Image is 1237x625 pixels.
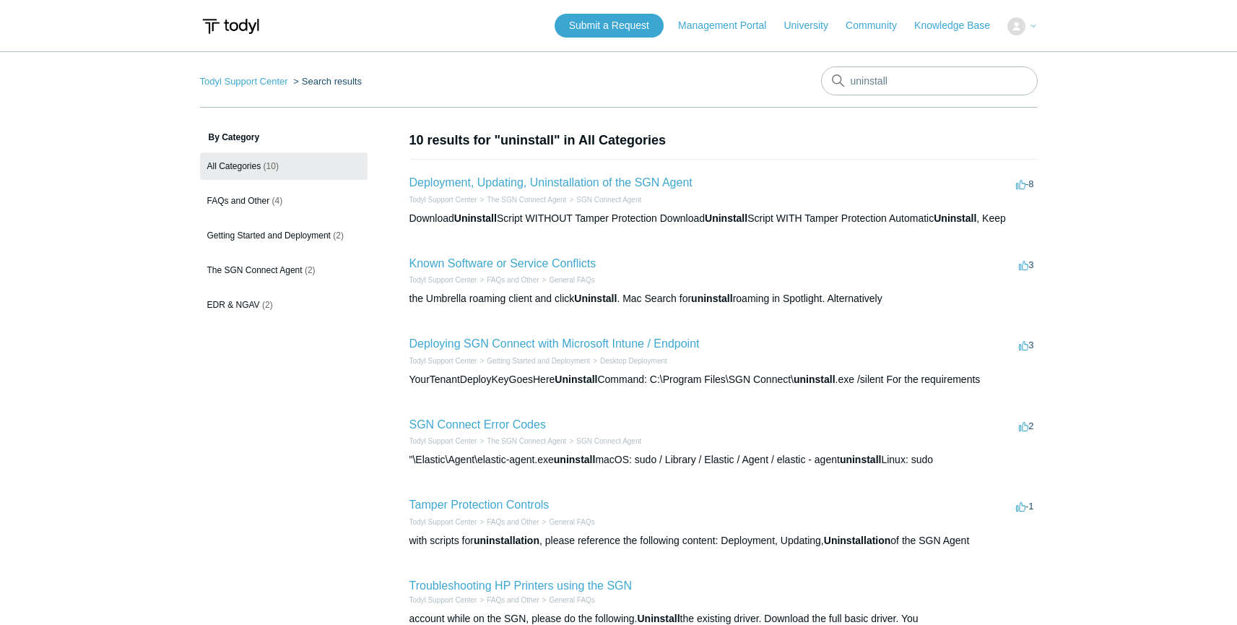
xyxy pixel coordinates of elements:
[477,436,566,447] li: The SGN Connect Agent
[477,355,590,366] li: Getting Started and Deployment
[549,518,594,526] a: General FAQs
[454,212,497,224] em: Uninstall
[705,212,747,224] em: Uninstall
[474,535,539,546] em: uninstallation
[934,212,976,224] em: Uninstall
[409,372,1038,387] div: YourTenantDeployKeyGoesHere Command: C:\Program Files\SGN Connect\ .exe /silent For the requirements
[409,275,477,285] li: Todyl Support Center
[487,596,539,604] a: FAQs and Other
[539,275,595,285] li: General FAQs
[409,499,550,511] a: Tamper Protection Controls
[264,161,279,171] span: (10)
[200,222,368,249] a: Getting Started and Deployment (2)
[409,595,477,605] li: Todyl Support Center
[691,293,733,304] em: uninstall
[477,595,539,605] li: FAQs and Other
[409,418,546,431] a: SGN Connect Error Codes
[678,18,781,33] a: Management Portal
[487,518,539,526] a: FAQs and Other
[840,454,882,465] em: uninstall
[200,131,368,144] h3: By Category
[409,355,477,366] li: Todyl Support Center
[824,535,891,546] em: Uninstallation
[200,291,368,319] a: EDR & NGAV (2)
[409,196,477,204] a: Todyl Support Center
[1019,421,1033,431] span: 2
[200,76,288,87] a: Todyl Support Center
[409,211,1038,226] div: Download Script WITHOUT Tamper Protection Download Script WITH Tamper Protection Automatic , Keep
[207,300,260,310] span: EDR & NGAV
[1019,259,1033,270] span: 3
[409,437,477,445] a: Todyl Support Center
[409,276,477,284] a: Todyl Support Center
[487,437,566,445] a: The SGN Connect Agent
[207,196,270,206] span: FAQs and Other
[576,437,641,445] a: SGN Connect Agent
[539,595,595,605] li: General FAQs
[549,596,594,604] a: General FAQs
[409,518,477,526] a: Todyl Support Center
[554,454,596,465] em: uninstall
[576,196,641,204] a: SGN Connect Agent
[207,161,261,171] span: All Categories
[487,276,539,284] a: FAQs and Other
[409,176,693,189] a: Deployment, Updating, Uninstallation of the SGN Agent
[914,18,1004,33] a: Knowledge Base
[409,257,596,270] a: Known Software or Service Conflicts
[487,357,590,365] a: Getting Started and Deployment
[794,374,835,385] em: uninstall
[566,436,641,447] li: SGN Connect Agent
[409,533,1038,548] div: with scripts for , please reference the following content: Deployment, Updating, of the SGN Agent
[409,436,477,447] li: Todyl Support Center
[566,194,641,205] li: SGN Connect Agent
[555,374,597,385] em: Uninstall
[200,187,368,215] a: FAQs and Other (4)
[555,14,664,38] a: Submit a Request
[305,265,316,275] span: (2)
[477,194,566,205] li: The SGN Connect Agent
[207,265,303,275] span: The SGN Connect Agent
[333,230,344,241] span: (2)
[574,293,617,304] em: Uninstall
[539,517,595,527] li: General FAQs
[200,76,291,87] li: Todyl Support Center
[409,337,700,350] a: Deploying SGN Connect with Microsoft Intune / Endpoint
[487,196,566,204] a: The SGN Connect Agent
[409,596,477,604] a: Todyl Support Center
[409,194,477,205] li: Todyl Support Center
[637,613,680,624] em: Uninstall
[207,230,331,241] span: Getting Started and Deployment
[1019,340,1033,350] span: 3
[409,291,1038,306] div: the Umbrella roaming client and click . Mac Search for roaming in Spotlight. Alternatively
[784,18,842,33] a: University
[590,355,667,366] li: Desktop Deployment
[290,76,362,87] li: Search results
[200,152,368,180] a: All Categories (10)
[549,276,594,284] a: General FAQs
[600,357,667,365] a: Desktop Deployment
[1016,178,1034,189] span: -8
[262,300,273,310] span: (2)
[846,18,911,33] a: Community
[409,517,477,527] li: Todyl Support Center
[200,257,368,284] a: The SGN Connect Agent (2)
[409,452,1038,467] div: "\Elastic\Agent\elastic-agent.exe macOS: sudo / Library / Elastic / Agent / elastic - agent Linux...
[477,517,539,527] li: FAQs and Other
[477,275,539,285] li: FAQs and Other
[409,131,1038,150] h1: 10 results for "uninstall" in All Categories
[409,579,633,592] a: Troubleshooting HP Printers using the SGN
[200,13,261,40] img: Todyl Support Center Help Center home page
[409,357,477,365] a: Todyl Support Center
[821,66,1038,95] input: Search
[272,196,283,206] span: (4)
[1016,501,1034,512] span: -1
